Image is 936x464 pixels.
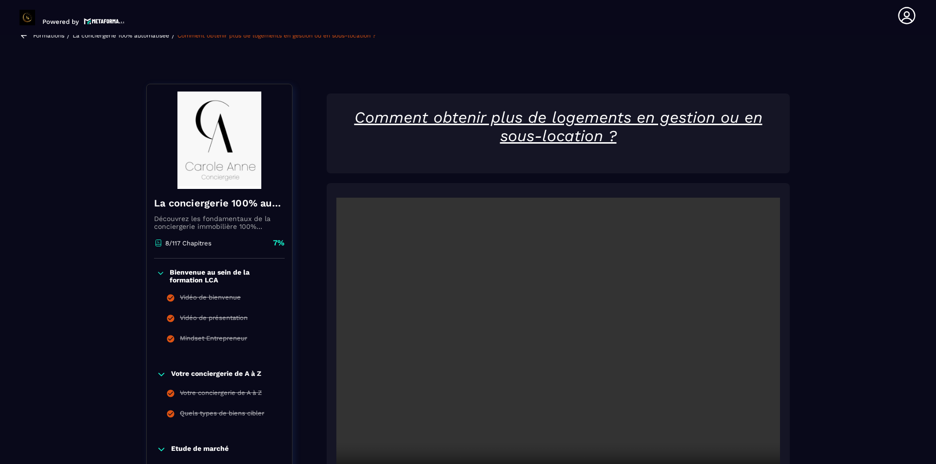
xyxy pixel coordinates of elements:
[19,10,35,25] img: logo-branding
[165,240,212,247] p: 8/117 Chapitres
[177,32,376,39] a: Comment obtenir plus de logements en gestion ou en sous-location ?
[171,370,261,379] p: Votre conciergerie de A à Z
[171,445,229,454] p: Etude de marché
[154,92,285,189] img: banner
[170,268,282,284] p: Bienvenue au sein de la formation LCA
[180,294,241,304] div: Vidéo de bienvenue
[180,389,262,400] div: Votre conciergerie de A à Z
[180,334,247,345] div: Mindset Entrepreneur
[180,409,264,420] div: Quels types de biens cibler
[273,238,285,248] p: 7%
[154,215,285,230] p: Découvrez les fondamentaux de la conciergerie immobilière 100% automatisée. Cette formation est c...
[73,32,169,39] a: La conciergerie 100% automatisée
[354,108,762,145] u: Comment obtenir plus de logements en gestion ou en sous-location ?
[33,32,64,39] a: Formations
[172,31,175,40] span: /
[84,17,125,25] img: logo
[180,314,248,325] div: Vidéo de présentation
[154,196,285,210] h4: La conciergerie 100% automatisée
[42,18,79,25] p: Powered by
[67,31,70,40] span: /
